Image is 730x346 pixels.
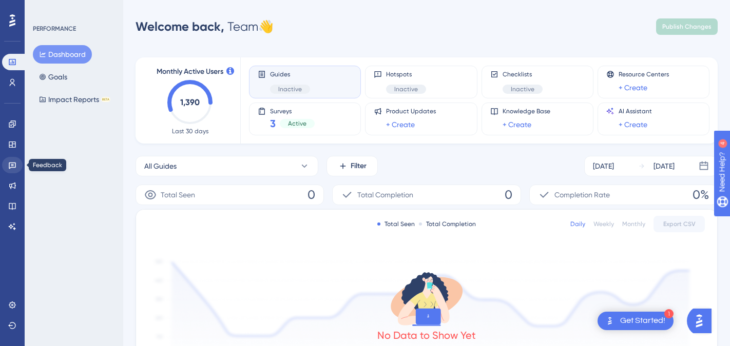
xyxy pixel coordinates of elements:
[326,156,378,176] button: Filter
[656,18,718,35] button: Publish Changes
[419,220,476,228] div: Total Completion
[144,160,177,172] span: All Guides
[604,315,616,327] img: launcher-image-alternative-text
[377,328,476,342] div: No Data to Show Yet
[394,85,418,93] span: Inactive
[308,187,315,203] span: 0
[664,309,674,318] div: 1
[654,160,675,172] div: [DATE]
[386,107,436,115] span: Product Updates
[598,312,674,330] div: Open Get Started! checklist, remaining modules: 1
[71,5,74,13] div: 4
[24,3,64,15] span: Need Help?
[270,116,276,131] span: 3
[101,97,110,102] div: BETA
[570,220,585,228] div: Daily
[687,306,718,336] iframe: UserGuiding AI Assistant Launcher
[278,85,302,93] span: Inactive
[663,220,696,228] span: Export CSV
[377,220,415,228] div: Total Seen
[511,85,534,93] span: Inactive
[351,160,367,172] span: Filter
[619,70,669,78] span: Resource Centers
[172,127,208,135] span: Last 30 days
[33,25,76,33] div: PERFORMANCE
[503,107,550,115] span: Knowledge Base
[503,118,531,131] a: + Create
[161,189,195,201] span: Total Seen
[622,220,645,228] div: Monthly
[180,97,200,107] text: 1,390
[619,107,652,115] span: AI Assistant
[662,23,712,31] span: Publish Changes
[619,118,647,131] a: + Create
[593,220,614,228] div: Weekly
[33,45,92,64] button: Dashboard
[288,119,306,128] span: Active
[620,315,665,327] div: Get Started!
[157,66,223,78] span: Monthly Active Users
[554,189,610,201] span: Completion Rate
[505,187,512,203] span: 0
[386,118,415,131] a: + Create
[357,189,413,201] span: Total Completion
[593,160,614,172] div: [DATE]
[619,82,647,94] a: + Create
[270,70,310,78] span: Guides
[693,187,709,203] span: 0%
[136,18,274,35] div: Team 👋
[33,90,117,109] button: Impact ReportsBETA
[136,19,224,34] span: Welcome back,
[33,68,73,86] button: Goals
[270,107,315,114] span: Surveys
[654,216,705,232] button: Export CSV
[503,70,543,78] span: Checklists
[136,156,318,176] button: All Guides
[386,70,426,78] span: Hotspots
